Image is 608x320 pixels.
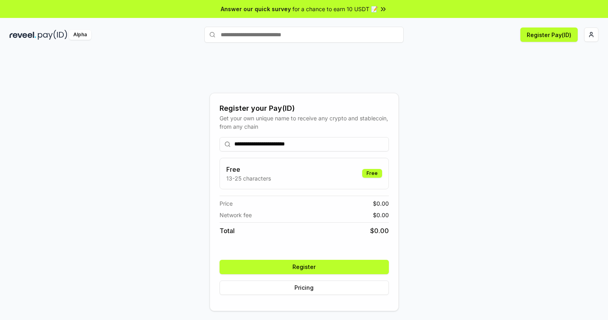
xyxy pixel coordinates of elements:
[38,30,67,40] img: pay_id
[220,260,389,274] button: Register
[226,174,271,183] p: 13-25 characters
[69,30,91,40] div: Alpha
[362,169,382,178] div: Free
[292,5,378,13] span: for a chance to earn 10 USDT 📝
[220,281,389,295] button: Pricing
[373,211,389,219] span: $ 0.00
[10,30,36,40] img: reveel_dark
[220,211,252,219] span: Network fee
[220,226,235,236] span: Total
[220,199,233,208] span: Price
[221,5,291,13] span: Answer our quick survey
[373,199,389,208] span: $ 0.00
[520,27,578,42] button: Register Pay(ID)
[226,165,271,174] h3: Free
[370,226,389,236] span: $ 0.00
[220,114,389,131] div: Get your own unique name to receive any crypto and stablecoin, from any chain
[220,103,389,114] div: Register your Pay(ID)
